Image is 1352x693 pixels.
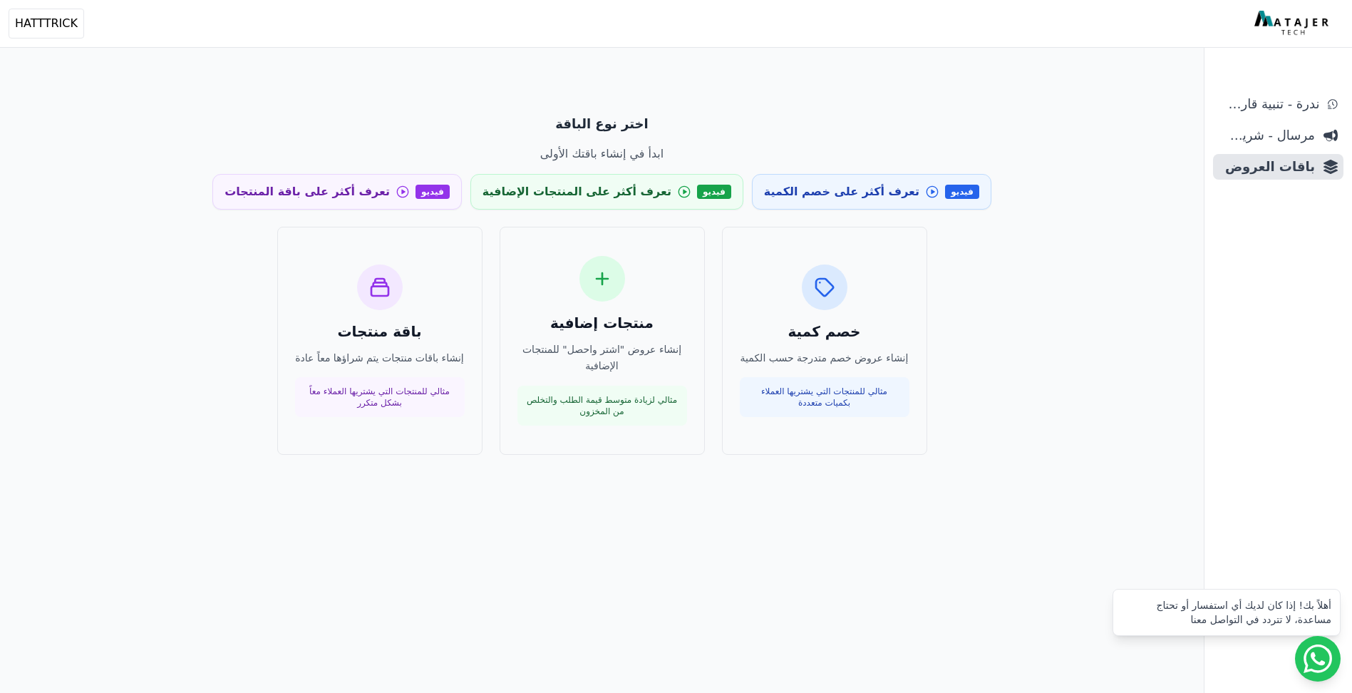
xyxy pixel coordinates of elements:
[470,174,743,210] a: فيديو تعرف أكثر على المنتجات الإضافية
[764,183,919,200] span: تعرف أكثر على خصم الكمية
[945,185,979,199] span: فيديو
[1219,94,1319,114] span: ندرة - تنبية قارب علي النفاذ
[517,313,687,333] h3: منتجات إضافية
[1219,125,1315,145] span: مرسال - شريط دعاية
[752,174,991,210] a: فيديو تعرف أكثر على خصم الكمية
[9,9,84,38] button: HATTTRICK
[748,386,901,409] p: مثالي للمنتجات التي يشتريها العملاء بكميات متعددة
[483,183,671,200] span: تعرف أكثر على المنتجات الإضافية
[740,350,909,366] p: إنشاء عروض خصم متدرجة حسب الكمية
[517,342,687,374] p: إنشاء عروض "اشتر واحصل" للمنتجات الإضافية
[225,183,390,200] span: تعرف أكثر على باقة المنتجات
[526,394,678,417] p: مثالي لزيادة متوسط قيمة الطلب والتخلص من المخزون
[1122,598,1331,627] div: أهلاً بك! إذا كان لديك أي استفسار أو تحتاج مساعدة، لا تتردد في التواصل معنا
[1219,157,1315,177] span: باقات العروض
[295,322,465,342] h3: باقة منتجات
[212,174,462,210] a: فيديو تعرف أكثر على باقة المنتجات
[304,386,456,409] p: مثالي للمنتجات التي يشتريها العملاء معاً بشكل متكرر
[15,15,78,32] span: HATTTRICK
[740,322,909,342] h3: خصم كمية
[697,185,731,199] span: فيديو
[1254,11,1332,36] img: MatajerTech Logo
[129,114,1075,134] p: اختر نوع الباقة
[295,350,465,366] p: إنشاء باقات منتجات يتم شراؤها معاً عادة
[416,185,450,199] span: فيديو
[129,145,1075,163] p: ابدأ في إنشاء باقتك الأولى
